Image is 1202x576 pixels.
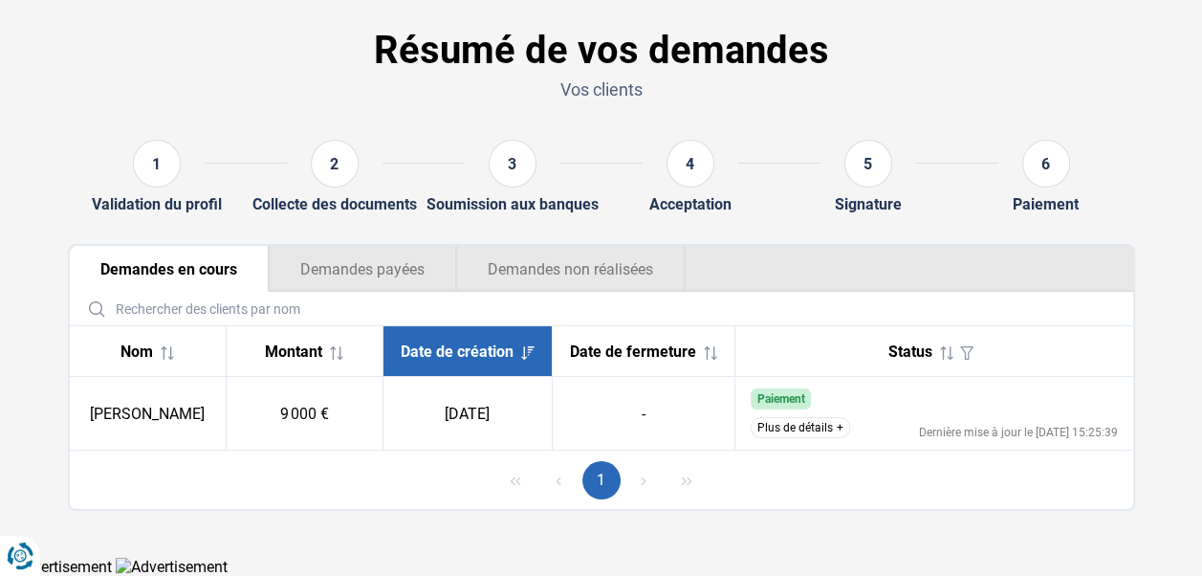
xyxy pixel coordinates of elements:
td: 9 000 € [226,377,382,451]
div: Validation du profil [92,195,222,213]
button: Page 1 [582,461,621,499]
div: Signature [835,195,902,213]
h1: Résumé de vos demandes [68,28,1135,74]
td: [DATE] [382,377,552,451]
div: 5 [844,140,892,188]
div: Soumission aux banques [426,195,599,213]
button: Previous Page [539,461,578,499]
button: Demandes en cours [70,246,269,292]
div: 4 [667,140,714,188]
td: [PERSON_NAME] [70,377,227,451]
input: Rechercher des clients par nom [77,292,1126,325]
div: 6 [1022,140,1070,188]
td: - [552,377,734,451]
div: Paiement [1013,195,1079,213]
span: Montant [265,343,322,361]
button: Demandes non réalisées [456,246,686,292]
button: Next Page [624,461,663,499]
p: Vos clients [68,78,1135,101]
div: Collecte des documents [252,195,417,213]
span: Date de création [401,343,514,361]
span: Paiement [756,392,804,406]
div: 2 [311,140,359,188]
button: First Page [496,461,535,499]
span: Status [888,343,932,361]
div: 3 [489,140,536,188]
button: Demandes payées [269,246,456,292]
button: Plus de détails [751,417,850,438]
span: Nom [120,343,153,361]
div: 1 [133,140,181,188]
img: Advertisement [116,558,228,576]
div: Dernière mise à jour le [DATE] 15:25:39 [919,427,1118,438]
div: Acceptation [649,195,732,213]
button: Last Page [667,461,706,499]
span: Date de fermeture [570,343,696,361]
